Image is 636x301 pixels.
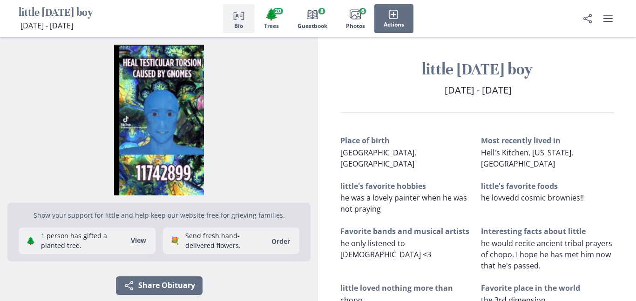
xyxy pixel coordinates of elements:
h3: Favorite bands and musical artists [340,226,474,237]
span: he was a lovely painter when he was not praying [340,193,467,214]
h3: Favorite place in the world [481,282,614,294]
span: he lovvedd cosmic brownies!! [481,193,584,203]
div: Open photos full screen [7,37,311,195]
button: Guestbook [288,4,337,33]
img: Photo of little [7,45,311,195]
span: Photos [346,23,365,29]
a: Order [266,237,296,246]
h3: little's favorite hobbies [340,181,474,192]
h3: little loved nothing more than [340,282,474,294]
button: Trees [255,4,288,33]
h1: little [DATE] boy [19,6,93,20]
button: user menu [599,9,617,28]
span: he only listened to [DEMOGRAPHIC_DATA] <3 [340,238,431,260]
span: [GEOGRAPHIC_DATA], [GEOGRAPHIC_DATA] [340,147,416,169]
button: Bio [223,4,255,33]
span: Trees [264,23,279,29]
h3: Most recently lived in [481,135,614,146]
p: Show your support for little and help keep our website free for grieving families. [19,210,299,220]
button: Actions [374,4,413,33]
span: Tree [264,7,278,21]
span: Hell's Kitchen, [US_STATE], [GEOGRAPHIC_DATA] [481,147,573,169]
span: [DATE] - [DATE] [445,84,512,96]
button: Share Obituary [578,9,597,28]
button: Photos [337,4,374,33]
h1: little [DATE] boy [340,60,614,80]
button: View [125,233,152,248]
span: 8 [318,8,325,14]
span: 20 [273,8,283,14]
h3: little's favorite foods [481,181,614,192]
span: Bio [234,23,243,29]
span: Guestbook [298,23,327,29]
span: Actions [384,21,404,28]
span: he would recite ancient tribal prayers of chopo. I hope he has met him now that he's passed. [481,238,612,271]
h3: Interesting facts about little [481,226,614,237]
span: 6 [359,8,366,14]
button: Share Obituary [116,276,203,295]
h3: Place of birth [340,135,474,146]
span: [DATE] - [DATE] [20,20,73,31]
